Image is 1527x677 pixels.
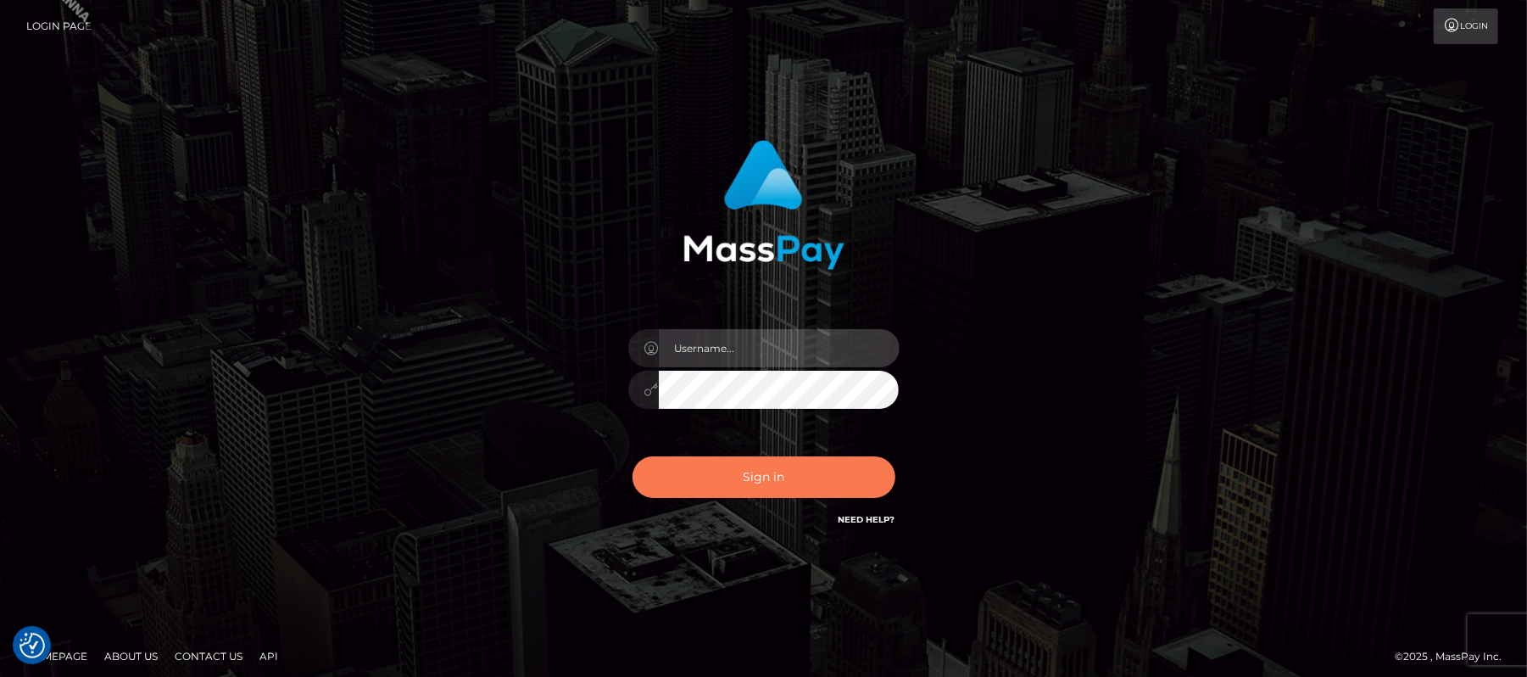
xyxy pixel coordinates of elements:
a: API [253,643,285,669]
div: © 2025 , MassPay Inc. [1395,647,1514,666]
a: Login Page [26,8,92,44]
a: Homepage [19,643,94,669]
a: Contact Us [168,643,249,669]
a: Need Help? [839,514,895,525]
input: Username... [659,329,900,367]
a: About Us [98,643,164,669]
img: Revisit consent button [20,633,45,658]
img: MassPay Login [683,140,844,270]
button: Consent Preferences [20,633,45,658]
button: Sign in [633,456,895,498]
a: Login [1434,8,1498,44]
